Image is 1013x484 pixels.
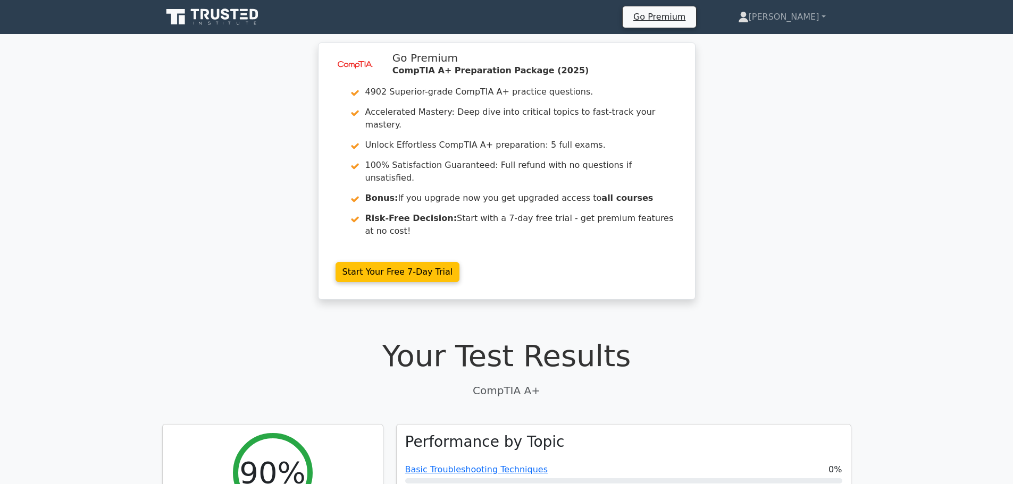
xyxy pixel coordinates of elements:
a: [PERSON_NAME] [713,6,851,28]
p: CompTIA A+ [162,383,851,398]
h1: Your Test Results [162,338,851,373]
a: Go Premium [627,10,692,24]
h3: Performance by Topic [405,433,565,451]
a: Start Your Free 7-Day Trial [336,262,460,282]
a: Basic Troubleshooting Techniques [405,464,548,474]
span: 0% [828,463,842,476]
